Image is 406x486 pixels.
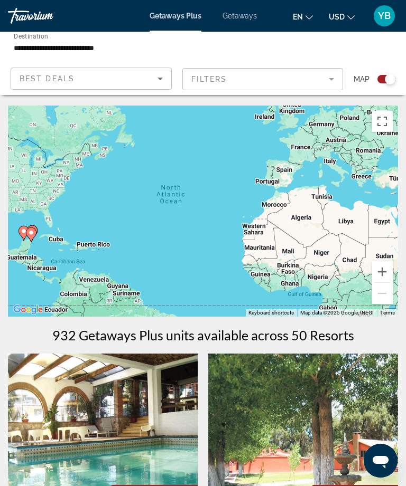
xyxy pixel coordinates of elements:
button: Zoom out [372,283,393,304]
a: Getaways Plus [150,12,201,20]
button: User Menu [371,5,398,27]
button: Change language [293,9,313,24]
span: YB [378,11,391,21]
button: Keyboard shortcuts [248,309,294,317]
span: Map data ©2025 Google, INEGI [300,310,374,316]
button: Zoom in [372,261,393,282]
a: Getaways [223,12,257,20]
iframe: Button to launch messaging window [364,444,398,478]
span: Destination [14,32,48,40]
span: Best Deals [20,74,75,83]
button: Filter [182,68,344,91]
a: Terms (opens in new tab) [380,310,395,316]
button: Change currency [329,9,355,24]
h1: 932 Getaways Plus units available across 50 Resorts [52,327,354,343]
span: Map [354,72,370,87]
span: USD [329,13,345,21]
img: Google [11,303,45,317]
span: en [293,13,303,21]
a: Open this area in Google Maps (opens a new window) [11,303,45,317]
a: Travorium [8,8,87,24]
button: Toggle fullscreen view [372,111,393,132]
mat-select: Sort by [20,72,163,85]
